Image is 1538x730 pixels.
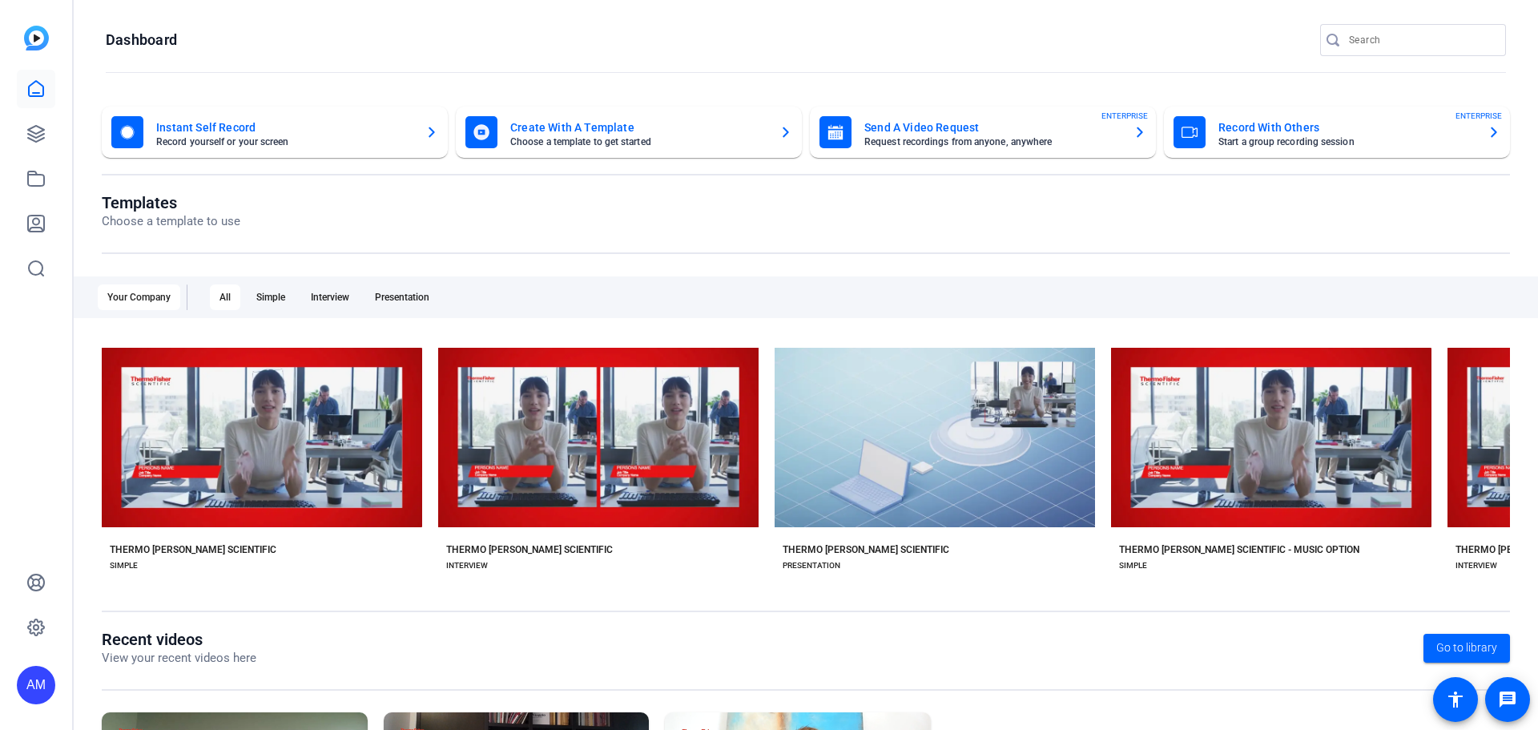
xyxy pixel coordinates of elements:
div: AM [17,666,55,704]
a: Go to library [1423,634,1510,663]
h1: Templates [102,193,240,212]
div: INTERVIEW [1455,559,1497,572]
button: Create With A TemplateChoose a template to get started [456,107,802,158]
div: PRESENTATION [783,559,840,572]
mat-icon: message [1498,690,1517,709]
mat-card-subtitle: Request recordings from anyone, anywhere [864,137,1121,147]
div: Simple [247,284,295,310]
h1: Dashboard [106,30,177,50]
mat-card-title: Create With A Template [510,118,767,137]
div: Your Company [98,284,180,310]
div: Interview [301,284,359,310]
span: ENTERPRISE [1455,110,1502,122]
button: Send A Video RequestRequest recordings from anyone, anywhereENTERPRISE [810,107,1156,158]
span: ENTERPRISE [1101,110,1148,122]
div: All [210,284,240,310]
img: blue-gradient.svg [24,26,49,50]
div: THERMO [PERSON_NAME] SCIENTIFIC [783,543,949,556]
div: THERMO [PERSON_NAME] SCIENTIFIC [110,543,276,556]
button: Record With OthersStart a group recording sessionENTERPRISE [1164,107,1510,158]
button: Instant Self RecordRecord yourself or your screen [102,107,448,158]
div: THERMO [PERSON_NAME] SCIENTIFIC - MUSIC OPTION [1119,543,1359,556]
div: SIMPLE [1119,559,1147,572]
div: Presentation [365,284,439,310]
input: Search [1349,30,1493,50]
p: Choose a template to use [102,212,240,231]
p: View your recent videos here [102,649,256,667]
mat-card-subtitle: Choose a template to get started [510,137,767,147]
div: INTERVIEW [446,559,488,572]
h1: Recent videos [102,630,256,649]
mat-card-title: Instant Self Record [156,118,413,137]
mat-icon: accessibility [1446,690,1465,709]
mat-card-subtitle: Record yourself or your screen [156,137,413,147]
mat-card-subtitle: Start a group recording session [1218,137,1475,147]
mat-card-title: Send A Video Request [864,118,1121,137]
span: Go to library [1436,639,1497,656]
mat-card-title: Record With Others [1218,118,1475,137]
div: SIMPLE [110,559,138,572]
div: THERMO [PERSON_NAME] SCIENTIFIC [446,543,613,556]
